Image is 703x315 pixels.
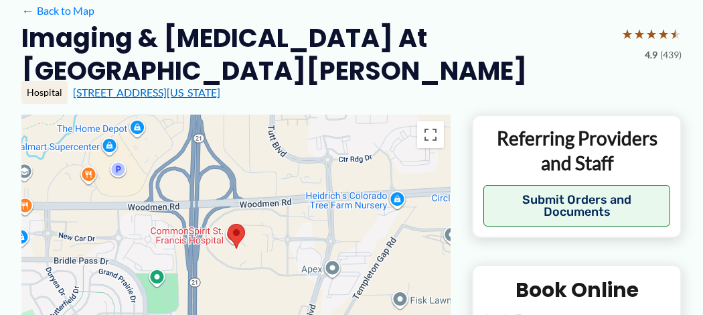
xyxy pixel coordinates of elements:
[657,21,670,46] span: ★
[645,46,657,64] span: 4.9
[73,86,220,99] a: [STREET_ADDRESS][US_STATE]
[484,277,670,303] h2: Book Online
[21,21,611,88] h2: Imaging & [MEDICAL_DATA] at [GEOGRAPHIC_DATA][PERSON_NAME]
[21,4,34,17] span: ←
[417,121,444,148] button: Toggle fullscreen view
[633,21,645,46] span: ★
[21,81,68,104] div: Hospital
[670,21,682,46] span: ★
[645,21,657,46] span: ★
[483,185,670,227] button: Submit Orders and Documents
[21,1,94,21] a: ←Back to Map
[621,21,633,46] span: ★
[483,126,670,175] p: Referring Providers and Staff
[660,46,682,64] span: (439)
